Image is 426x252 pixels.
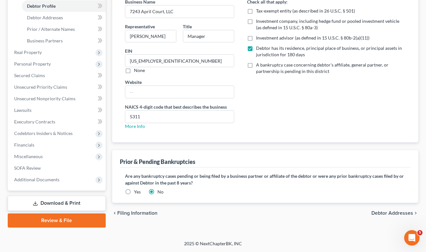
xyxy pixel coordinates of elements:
label: Title [183,23,192,30]
a: More Info [125,123,145,129]
span: Tax-exempt entity (as described in 26 U.S.C. § 501) [256,8,355,14]
a: Debtor Profile [22,0,106,12]
span: Financials [14,142,34,148]
label: Yes [134,189,141,195]
span: Real Property [14,50,42,55]
span: Additional Documents [14,177,59,182]
i: chevron_left [112,211,117,216]
a: Unsecured Nonpriority Claims [9,93,106,104]
a: Download & Print [8,196,106,211]
input: Enter representative... [125,30,176,42]
input: -- [125,55,234,67]
a: Review & File [8,213,106,228]
a: Unsecured Priority Claims [9,81,106,93]
a: Executory Contracts [9,116,106,128]
span: Debtor has its residence, principal place of business, or principal assets in jurisdiction for 18... [256,45,402,57]
span: Investment company, including hedge fund or pooled investment vehicle (as defined in 15 U.S.C. § ... [256,18,399,30]
span: Miscellaneous [14,154,43,159]
span: Filing Information [117,211,157,216]
span: Debtor Addresses [27,15,63,20]
label: NAICS 4-digit code that best describes the business [125,104,227,110]
span: SOFA Review [14,165,41,171]
label: EIN [125,48,132,54]
span: Debtor Profile [27,3,56,9]
span: Codebtors Insiders & Notices [14,130,73,136]
span: Personal Property [14,61,51,67]
a: Secured Claims [9,70,106,81]
a: Lawsuits [9,104,106,116]
input: -- [125,86,234,98]
span: Unsecured Nonpriority Claims [14,96,75,101]
span: Lawsuits [14,107,31,113]
input: Enter title... [183,30,234,42]
input: Enter name... [125,5,234,18]
span: Prior / Alternate Names [27,26,75,32]
label: Website [125,79,142,85]
div: 2025 © NextChapterBK, INC [30,240,396,252]
span: Debtor Addresses [371,211,413,216]
span: Secured Claims [14,73,45,78]
a: Prior / Alternate Names [22,23,106,35]
input: XXXX [125,111,234,123]
label: Are any bankruptcy cases pending or being filed by a business partner or affiliate of the debtor ... [125,173,406,186]
span: Investment advisor (as defined in 15 U.S.C. § 80b-2(a)(11)) [256,35,369,40]
a: Debtor Addresses [22,12,106,23]
div: Prior & Pending Bankruptcies [120,158,195,166]
span: Unsecured Priority Claims [14,84,67,90]
span: Business Partners [27,38,63,43]
a: Business Partners [22,35,106,47]
span: 5 [417,230,422,235]
iframe: Intercom live chat [404,230,420,246]
span: A bankruptcy case concerning debtor’s affiliate, general partner, or partnership is pending in th... [256,62,388,74]
button: chevron_left Filing Information [112,211,157,216]
button: Debtor Addresses chevron_right [371,211,418,216]
i: chevron_right [413,211,418,216]
label: None [134,67,145,74]
label: Representative [125,23,155,30]
span: Executory Contracts [14,119,55,124]
label: No [157,189,164,195]
a: SOFA Review [9,162,106,174]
